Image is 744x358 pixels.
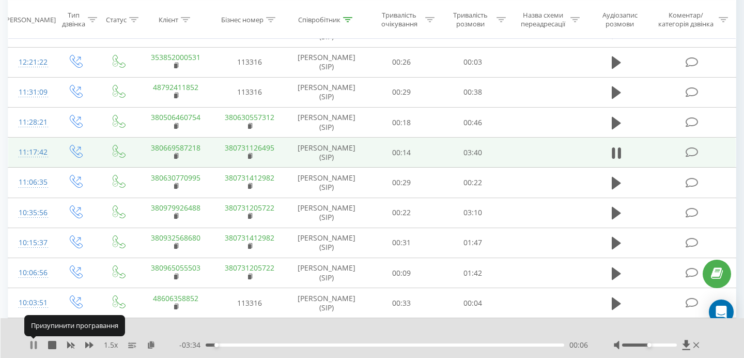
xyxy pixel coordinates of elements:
[213,288,287,318] td: 113316
[19,142,43,162] div: 11:17:42
[366,258,438,288] td: 00:09
[151,203,200,213] a: 380979926488
[366,47,438,77] td: 00:26
[179,340,206,350] span: - 03:34
[366,228,438,258] td: 00:31
[225,203,274,213] a: 380731205722
[366,138,438,168] td: 00:14
[437,288,508,318] td: 00:04
[366,168,438,198] td: 00:29
[287,108,366,138] td: [PERSON_NAME] (SIP)
[104,340,118,350] span: 1.5 x
[19,203,43,223] div: 10:35:56
[437,47,508,77] td: 00:03
[437,198,508,228] td: 03:10
[376,11,423,28] div: Тривалість очікування
[151,263,200,273] a: 380965055503
[151,52,200,62] a: 353852000531
[19,112,43,132] div: 11:28:21
[151,233,200,243] a: 380932568680
[647,343,652,347] div: Accessibility label
[366,288,438,318] td: 00:33
[19,172,43,192] div: 11:06:35
[213,47,287,77] td: 113316
[437,77,508,107] td: 00:38
[225,233,274,243] a: 380731412982
[437,228,508,258] td: 01:47
[287,258,366,288] td: [PERSON_NAME] (SIP)
[592,11,648,28] div: Аудіозапис розмови
[298,15,340,24] div: Співробітник
[287,138,366,168] td: [PERSON_NAME] (SIP)
[19,52,43,72] div: 12:21:22
[709,300,734,324] div: Open Intercom Messenger
[366,108,438,138] td: 00:18
[225,173,274,183] a: 380731412982
[151,173,200,183] a: 380630770995
[24,315,125,336] div: Призупинити програвання
[19,233,43,253] div: 10:15:37
[19,82,43,102] div: 11:31:09
[437,168,508,198] td: 00:22
[225,112,274,122] a: 380630557312
[366,77,438,107] td: 00:29
[159,15,178,24] div: Клієнт
[287,168,366,198] td: [PERSON_NAME] (SIP)
[287,77,366,107] td: [PERSON_NAME] (SIP)
[366,198,438,228] td: 00:22
[221,15,263,24] div: Бізнес номер
[569,340,588,350] span: 00:06
[287,228,366,258] td: [PERSON_NAME] (SIP)
[225,263,274,273] a: 380731205722
[656,11,716,28] div: Коментар/категорія дзвінка
[62,11,85,28] div: Тип дзвінка
[287,47,366,77] td: [PERSON_NAME] (SIP)
[19,263,43,283] div: 10:06:56
[518,11,568,28] div: Назва схеми переадресації
[213,77,287,107] td: 113316
[151,112,200,122] a: 380506460754
[153,293,198,303] a: 48606358852
[214,343,219,347] div: Accessibility label
[437,258,508,288] td: 01:42
[437,108,508,138] td: 00:46
[19,293,43,313] div: 10:03:51
[225,143,274,153] a: 380731126495
[437,138,508,168] td: 03:40
[287,198,366,228] td: [PERSON_NAME] (SIP)
[106,15,127,24] div: Статус
[287,288,366,318] td: [PERSON_NAME] (SIP)
[151,143,200,153] a: 380669587218
[153,82,198,92] a: 48792411852
[446,11,494,28] div: Тривалість розмови
[4,15,56,24] div: [PERSON_NAME]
